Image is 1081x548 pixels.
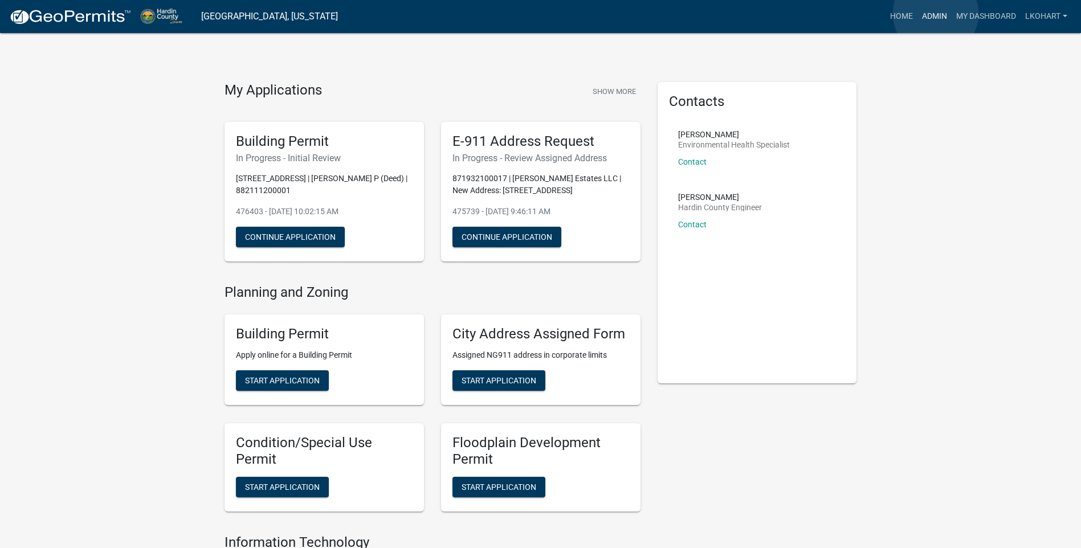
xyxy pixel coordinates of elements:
a: Admin [917,6,952,27]
h6: In Progress - Initial Review [236,153,413,163]
p: 871932100017 | [PERSON_NAME] Estates LLC | New Address: [STREET_ADDRESS] [452,173,629,197]
span: Start Application [245,482,320,491]
p: 476403 - [DATE] 10:02:15 AM [236,206,413,218]
h5: E-911 Address Request [452,133,629,150]
h5: Contacts [669,93,846,110]
button: Start Application [236,370,329,391]
p: Hardin County Engineer [678,203,762,211]
h5: Condition/Special Use Permit [236,435,413,468]
a: My Dashboard [952,6,1021,27]
button: Continue Application [452,227,561,247]
p: [PERSON_NAME] [678,193,762,201]
button: Show More [588,82,641,101]
button: Continue Application [236,227,345,247]
a: Contact [678,157,707,166]
p: Apply online for a Building Permit [236,349,413,361]
img: Hardin County, Iowa [140,9,192,24]
span: Start Application [462,376,536,385]
span: Start Application [462,482,536,491]
p: Assigned NG911 address in corporate limits [452,349,629,361]
a: Contact [678,220,707,229]
button: Start Application [236,477,329,497]
p: Environmental Health Specialist [678,141,790,149]
a: [GEOGRAPHIC_DATA], [US_STATE] [201,7,338,26]
p: 475739 - [DATE] 9:46:11 AM [452,206,629,218]
button: Start Application [452,370,545,391]
span: Start Application [245,376,320,385]
p: [STREET_ADDRESS] | [PERSON_NAME] P (Deed) | 882111200001 [236,173,413,197]
h5: Floodplain Development Permit [452,435,629,468]
h5: Building Permit [236,133,413,150]
h4: My Applications [225,82,322,99]
a: Home [886,6,917,27]
p: [PERSON_NAME] [678,130,790,138]
a: lkohart [1021,6,1072,27]
button: Start Application [452,477,545,497]
h5: Building Permit [236,326,413,342]
h5: City Address Assigned Form [452,326,629,342]
h4: Planning and Zoning [225,284,641,301]
h6: In Progress - Review Assigned Address [452,153,629,163]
